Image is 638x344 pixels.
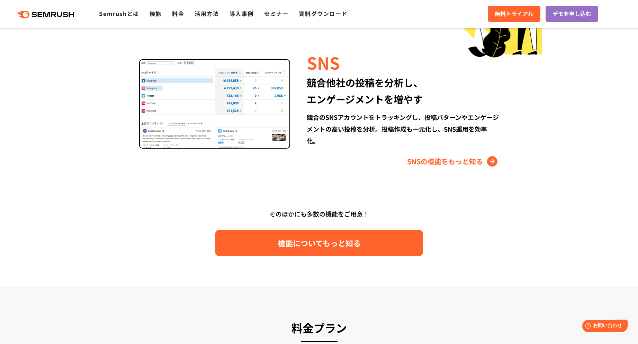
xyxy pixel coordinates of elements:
a: 活用方法 [195,9,219,18]
a: 機能 [150,9,162,18]
a: デモを申し込む [546,6,598,22]
a: セミナー [264,9,288,18]
div: そのほかにも多数の機能をご用意！ [120,208,518,220]
span: 無料トライアル [495,9,533,18]
a: SNSの機能をもっと知る [407,156,499,167]
div: SNS [307,51,499,74]
div: 競合のSNSアカウントをトラッキングし、投稿パターンやエンゲージメントの高い投稿を分析。投稿作成も一元化し、SNS運用を効率化。 [307,111,499,147]
a: 資料ダウンロード [299,9,348,18]
span: 機能についてもっと知る [278,237,361,249]
h3: 料金プラン [137,318,501,337]
a: 導入事例 [230,9,254,18]
iframe: Help widget launcher [576,317,630,336]
a: 機能についてもっと知る [215,230,423,256]
div: 競合他社の投稿を分析し、 エンゲージメントを増やす [307,74,499,107]
a: Semrushとは [99,9,139,18]
span: デモを申し込む [552,9,591,18]
a: 料金 [172,9,184,18]
a: 無料トライアル [488,6,540,22]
